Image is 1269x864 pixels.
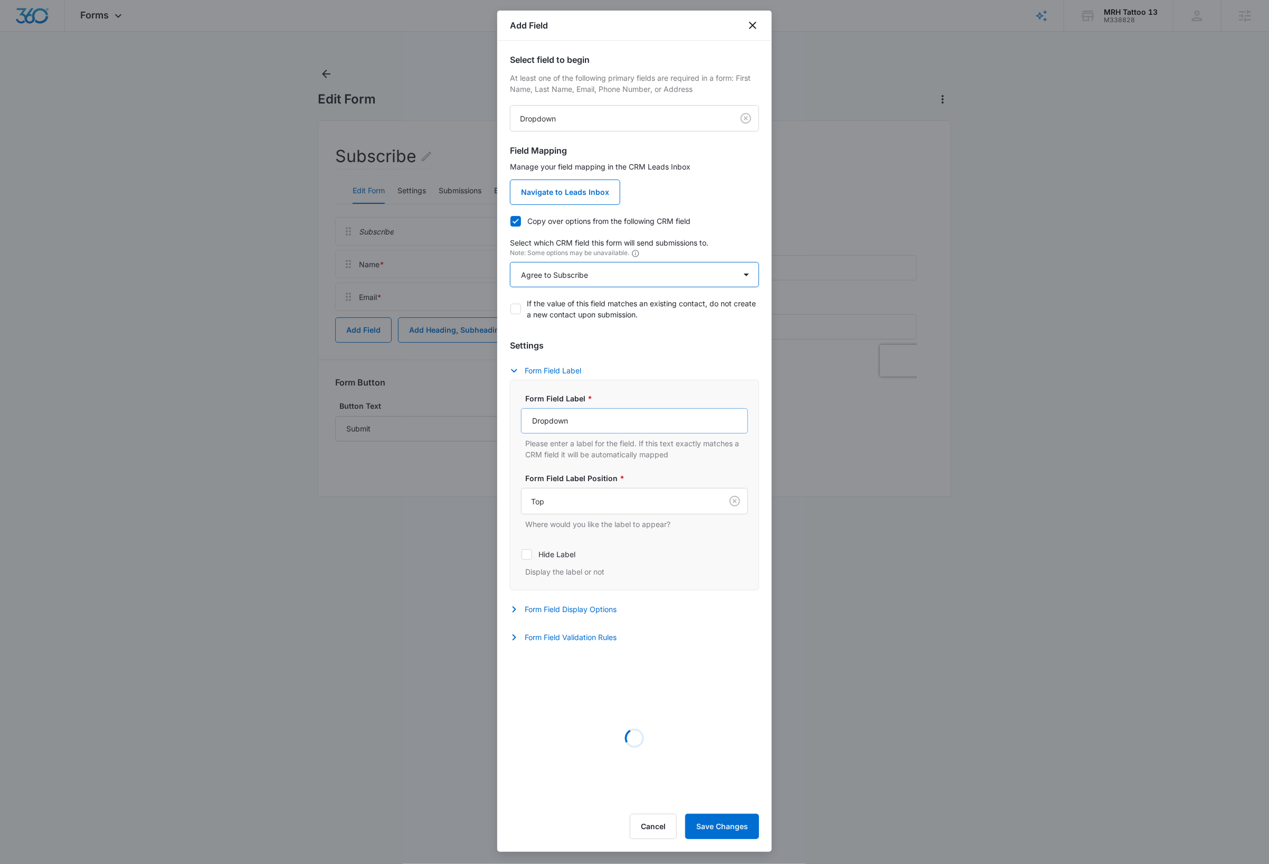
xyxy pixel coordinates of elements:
label: Copy over options from the following CRM field [510,215,759,227]
a: Navigate to Leads Inbox [510,180,620,205]
button: Clear [737,110,754,127]
p: At least one of the following primary fields are required in a form: First Name, Last Name, Email... [510,72,759,95]
button: Form Field Display Options [510,603,627,616]
h3: Field Mapping [510,144,759,157]
label: Form Field Label [525,393,752,404]
button: Form Field Validation Rules [510,631,627,644]
button: Save Changes [685,814,759,839]
label: Form Field Label Position [525,473,752,484]
h3: Select field to begin [510,53,759,66]
input: Form Field Label [521,408,748,434]
p: Note: Some options may be unavailable. [510,248,759,258]
label: If the value of this field matches an existing contact, do not create a new contact upon submission. [510,298,759,320]
p: Manage your field mapping in the CRM Leads Inbox [510,161,759,172]
h1: Add Field [510,19,548,32]
h3: Settings [510,339,759,352]
button: Cancel [630,814,677,839]
p: Where would you like the label to appear? [525,519,748,530]
p: Please enter a label for the field. If this text exactly matches a CRM field it will be automatic... [525,438,748,460]
p: Select which CRM field this form will send submissions to. [510,237,759,248]
span: Submit [7,162,33,171]
button: Form Field Label [510,364,592,377]
button: Clear [726,493,743,510]
button: close [746,19,759,32]
iframe: reCAPTCHA [209,151,344,183]
p: Display the label or not [525,566,748,577]
label: Hide Label [521,549,748,560]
